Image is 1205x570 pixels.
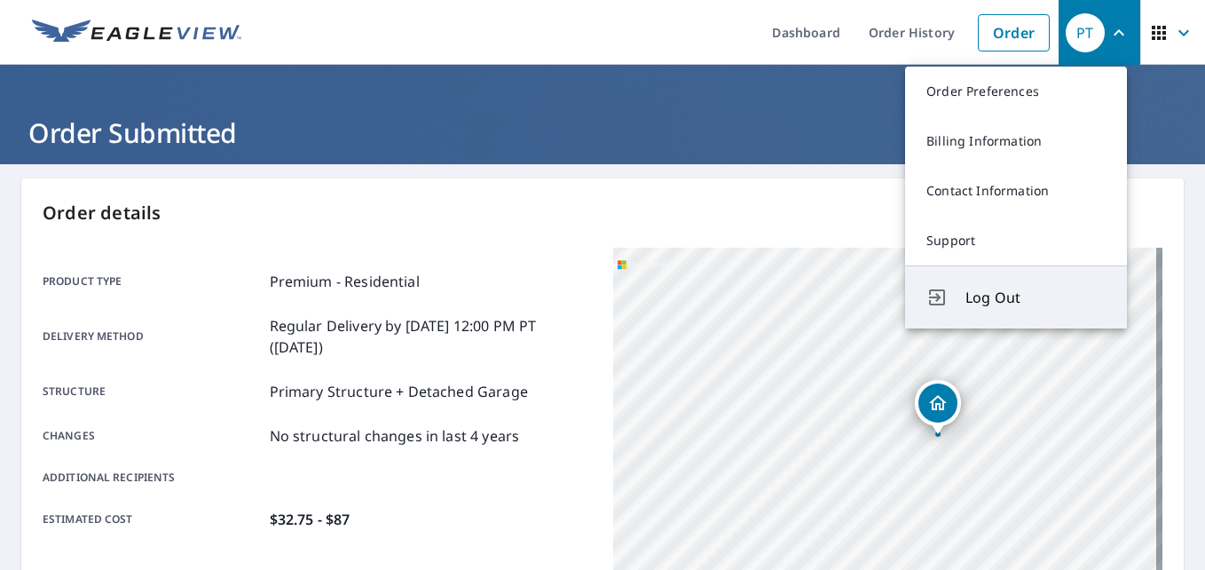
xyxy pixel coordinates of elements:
h1: Order Submitted [21,115,1184,151]
p: No structural changes in last 4 years [270,425,520,447]
p: Premium - Residential [270,271,420,292]
a: Order Preferences [905,67,1127,116]
button: Log Out [905,265,1127,329]
p: Product type [43,271,263,292]
p: Order details [43,200,1162,226]
a: Order [978,14,1050,51]
p: Primary Structure + Detached Garage [270,381,528,402]
img: EV Logo [32,20,241,46]
span: Log Out [965,287,1106,308]
p: Additional recipients [43,470,263,486]
div: PT [1066,13,1105,52]
a: Support [905,216,1127,265]
a: Billing Information [905,116,1127,166]
a: Contact Information [905,166,1127,216]
p: Changes [43,425,263,447]
p: Structure [43,381,263,402]
p: Regular Delivery by [DATE] 12:00 PM PT ([DATE]) [270,315,592,358]
p: Delivery method [43,315,263,358]
div: Dropped pin, building 1, Residential property, 984 Bridge St East Bridgewater, MA 02333 [915,380,961,435]
p: $32.75 - $87 [270,509,350,530]
p: Estimated cost [43,509,263,530]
